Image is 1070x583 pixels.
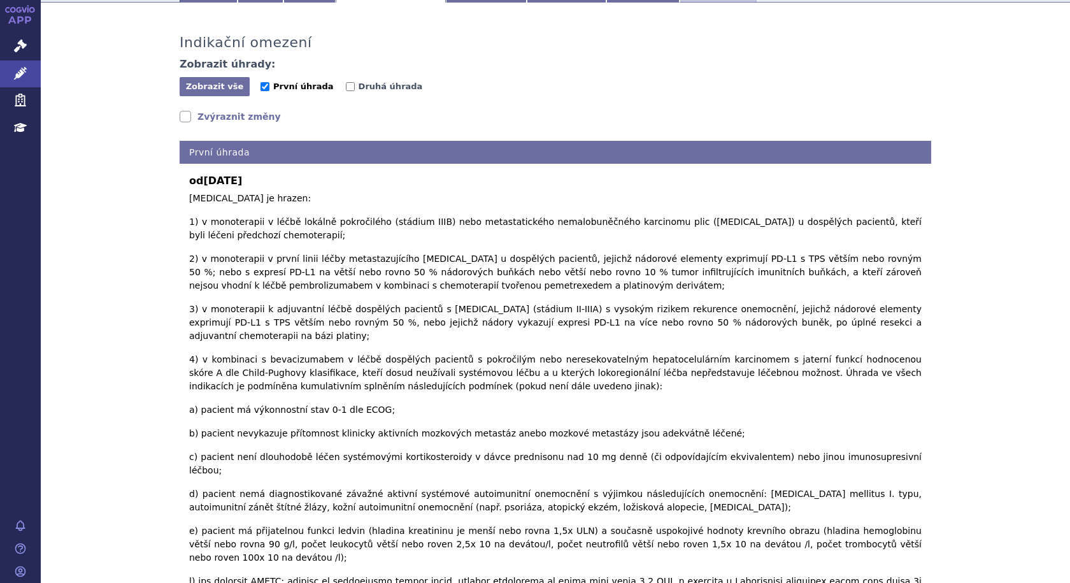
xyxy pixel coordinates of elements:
b: od [189,173,922,189]
h4: Zobrazit úhrady: [180,58,276,71]
input: První úhrada [260,82,269,91]
input: Druhá úhrada [346,82,355,91]
button: Zobrazit vše [180,77,250,96]
span: Druhá úhrada [359,82,423,91]
span: [DATE] [203,175,242,187]
span: Zobrazit vše [186,82,244,91]
a: Zvýraznit změny [180,110,281,123]
h3: Indikační omezení [180,34,312,51]
span: První úhrada [273,82,333,91]
h4: První úhrada [180,141,931,164]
